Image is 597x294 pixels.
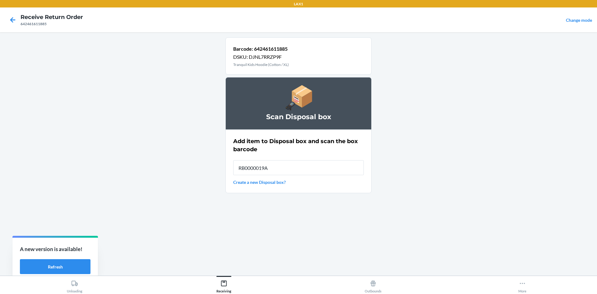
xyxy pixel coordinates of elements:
p: A new version is available! [20,245,90,253]
div: 642461611885 [21,21,83,27]
div: Outbounds [365,278,382,293]
a: Change mode [566,17,592,23]
p: Tranquil Kids Hoodie (Cotton / XL) [233,62,289,68]
div: More [518,278,526,293]
input: Disposal Box Barcode [233,160,364,175]
button: Refresh [20,259,90,274]
a: Create a new Disposal box? [233,179,364,185]
button: Receiving [149,276,298,293]
h2: Add item to Disposal box and scan the box barcode [233,137,364,153]
p: DSKU: DJNL7RRZP9F [233,53,289,61]
div: Receiving [216,278,231,293]
h4: Receive Return Order [21,13,83,21]
button: Outbounds [298,276,448,293]
p: Barcode: 642461611885 [233,45,289,53]
h3: Scan Disposal box [233,112,364,122]
p: LAX1 [294,1,303,7]
div: Unloading [67,278,82,293]
button: More [448,276,597,293]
